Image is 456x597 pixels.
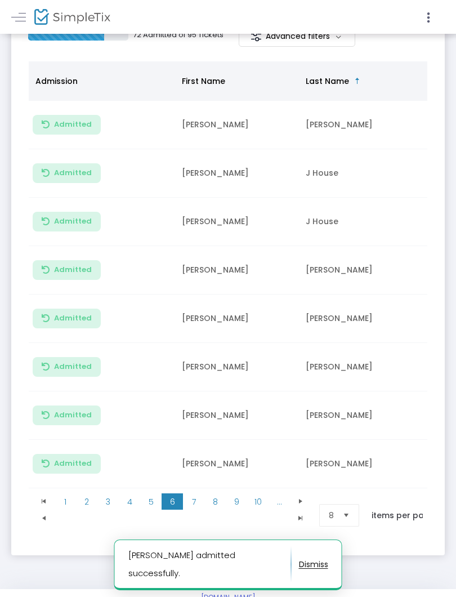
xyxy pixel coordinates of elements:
span: Go to the next page [290,493,311,510]
span: Go to the next page [296,497,305,506]
p: 72 Admitted of 95 Tickets [133,29,223,41]
button: Admitted [33,357,101,377]
span: Admitted [54,314,92,323]
span: Page 4 [119,493,140,510]
span: Admitted [54,362,92,371]
img: filter [251,31,262,42]
button: Admitted [33,454,101,474]
span: Admitted [54,120,92,129]
span: Page 3 [97,493,119,510]
button: Select [338,505,354,526]
button: Admitted [33,212,101,231]
td: [PERSON_NAME] [299,440,423,488]
td: [PERSON_NAME] [299,101,423,149]
span: Go to the first page [33,493,55,510]
td: [PERSON_NAME] [175,343,299,391]
td: [PERSON_NAME] [299,246,423,295]
div: Data table [29,61,427,488]
span: Page 9 [226,493,247,510]
td: [PERSON_NAME] [299,295,423,343]
td: [PERSON_NAME] [299,391,423,440]
button: Admitted [33,406,101,425]
button: Admitted [33,260,101,280]
span: Admitted [54,217,92,226]
span: Page 11 [269,493,290,510]
span: Page 7 [183,493,204,510]
td: [PERSON_NAME] [175,101,299,149]
span: Admitted [54,265,92,274]
span: Go to the previous page [33,510,55,527]
span: Sortable [353,77,362,86]
span: Go to the first page [39,497,48,506]
span: Admission [35,75,78,87]
span: Page 8 [204,493,226,510]
td: [PERSON_NAME] [175,198,299,246]
span: Page 10 [247,493,269,510]
button: Admitted [33,163,101,183]
span: Admitted [54,411,92,420]
span: Last Name [306,75,349,87]
span: Go to the previous page [39,514,48,523]
td: [PERSON_NAME] [175,295,299,343]
span: Admitted [54,459,92,468]
span: Page 2 [76,493,97,510]
button: dismiss [299,555,328,573]
button: Admitted [33,309,101,328]
button: Admitted [33,115,101,135]
span: Admitted [54,168,92,177]
span: Page 6 [162,493,183,510]
span: Page 5 [140,493,162,510]
m-button: Advanced filters [239,26,355,47]
td: [PERSON_NAME] [299,343,423,391]
span: First Name [182,75,225,87]
td: J House [299,149,423,198]
td: [PERSON_NAME] [175,391,299,440]
td: [PERSON_NAME] [175,440,299,488]
td: J House [299,198,423,246]
label: items per page [372,510,435,521]
p: [PERSON_NAME] admitted successfully. [128,546,292,582]
span: Page 1 [55,493,76,510]
td: [PERSON_NAME] [175,246,299,295]
td: [PERSON_NAME] [175,149,299,198]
